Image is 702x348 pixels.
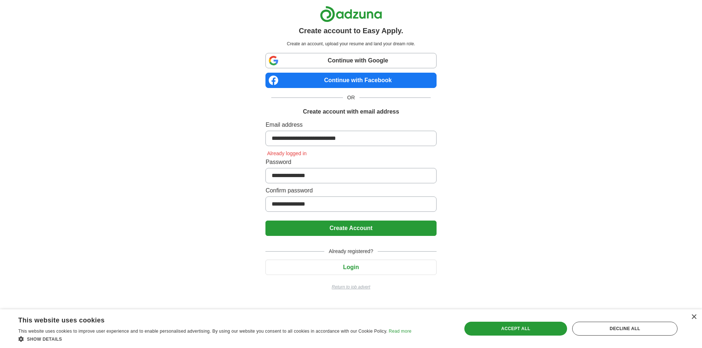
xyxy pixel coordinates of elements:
div: Show details [18,335,411,343]
button: Create Account [265,221,436,236]
a: Read more, opens a new window [389,329,411,334]
div: This website uses cookies [18,314,393,325]
div: Close [691,314,697,320]
span: Show details [27,337,62,342]
label: Password [265,158,436,167]
a: Return to job advert [265,284,436,290]
label: Email address [265,121,436,129]
h1: Create account to Easy Apply. [299,25,403,36]
img: Adzuna logo [320,6,382,22]
button: Login [265,260,436,275]
a: Continue with Facebook [265,73,436,88]
a: Continue with Google [265,53,436,68]
p: Create an account, upload your resume and land your dream role. [267,41,435,47]
h1: Create account with email address [303,107,399,116]
span: Already registered? [324,248,377,255]
label: Confirm password [265,186,436,195]
div: Decline all [572,322,678,336]
span: This website uses cookies to improve user experience and to enable personalised advertising. By u... [18,329,388,334]
span: Already logged in [265,150,308,156]
span: OR [343,94,359,102]
a: Login [265,264,436,270]
div: Accept all [464,322,567,336]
